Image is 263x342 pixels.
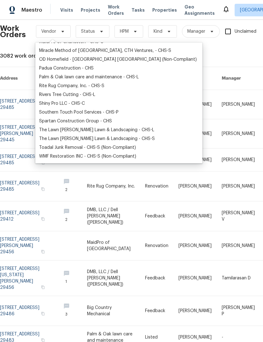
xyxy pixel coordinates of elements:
td: Feedback [140,201,173,231]
td: [PERSON_NAME] [173,201,217,231]
div: Rivers Tree Cutting - CHS-L [39,92,95,98]
span: Projects [81,7,100,13]
td: DMB, LLC / Dell [PERSON_NAME] ([PERSON_NAME]) [82,201,140,231]
td: MaidPro of [GEOGRAPHIC_DATA] [82,231,140,261]
div: Rite Rug Company, Inc. - CHS-S [39,83,104,89]
div: Palm & Oak lawn care and maintenance - CHS-L [39,74,139,80]
td: Big Country Mechanical [82,296,140,326]
span: Vendor [41,28,56,35]
div: Padua Construction - CHS [39,65,94,71]
span: Work Orders [108,4,124,16]
span: Maestro [21,7,42,13]
div: Miracle Method of [GEOGRAPHIC_DATA], CTH Ventures, - CHS-S [39,48,171,54]
span: Properties [152,7,177,13]
td: [PERSON_NAME] P [217,296,260,326]
span: HPM [120,28,129,35]
div: Southern Touch Pool Services - CHS-P [39,109,119,115]
td: [PERSON_NAME] V [217,201,260,231]
span: Visits [60,7,73,13]
th: Manager [217,67,260,90]
div: Shiny Pro LLC - CHS-C [39,100,85,107]
button: Copy Address [40,216,46,222]
button: Copy Address [40,186,46,192]
td: [PERSON_NAME] [217,149,260,171]
span: Kind [154,28,162,35]
button: Copy Address [40,284,46,290]
td: [PERSON_NAME] [173,261,217,296]
td: [PERSON_NAME] [173,171,217,201]
button: Copy Address [40,311,46,317]
span: Geo Assignments [184,4,215,16]
div: Toadal Junk Removal - CHS-S (Non-Compliant) [39,144,136,151]
td: [PERSON_NAME] [217,90,260,119]
span: Unclaimed [235,28,256,35]
td: [PERSON_NAME] [173,231,217,261]
td: Feedback [140,296,173,326]
div: The Lawn [PERSON_NAME] Lawn & Landscaping - CHS-L [39,127,154,133]
div: OD Homefield - [GEOGRAPHIC_DATA] [GEOGRAPHIC_DATA] (Non-Compliant) [39,56,197,63]
td: Renovation [140,231,173,261]
span: Manager [187,28,205,35]
td: DMB, LLC / Dell [PERSON_NAME] ([PERSON_NAME]) [82,261,140,296]
button: Copy Address [40,249,46,255]
td: Rite Rug Company, Inc. [82,171,140,201]
td: Renovation [140,171,173,201]
div: Spartan Construction Group - CHS [39,118,112,124]
td: Tamilarasan D [217,261,260,296]
td: Feedback [140,261,173,296]
td: [PERSON_NAME] [173,296,217,326]
span: Tasks [131,8,145,12]
div: WMF Restoration INC - CHS-S (Non-Compliant) [39,153,136,160]
div: The Lawn [PERSON_NAME] Lawn & Landscaping - CHS-S [39,136,155,142]
span: Status [81,28,95,35]
td: [PERSON_NAME] [217,119,260,149]
td: [PERSON_NAME] [217,231,260,261]
td: [PERSON_NAME] [217,171,260,201]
